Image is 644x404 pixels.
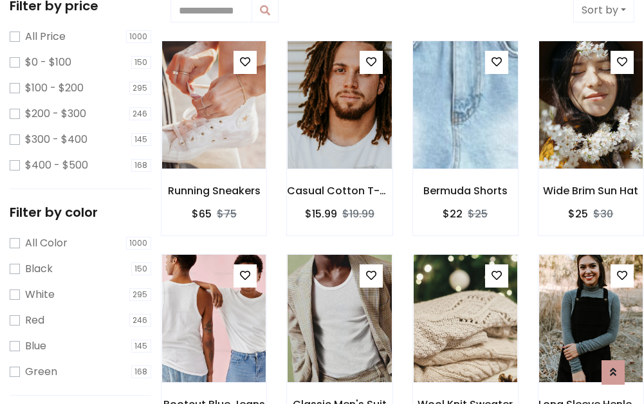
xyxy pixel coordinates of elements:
[25,106,86,122] label: $200 - $300
[131,340,152,353] span: 145
[538,185,643,197] h6: Wide Brim Sun Hat
[413,185,518,197] h6: Bermuda Shorts
[131,365,152,378] span: 168
[131,133,152,146] span: 145
[131,159,152,172] span: 168
[25,235,68,251] label: All Color
[131,262,152,275] span: 150
[342,207,374,221] del: $19.99
[131,56,152,69] span: 150
[25,287,55,302] label: White
[129,82,152,95] span: 295
[126,30,152,43] span: 1000
[25,313,44,328] label: Red
[25,158,88,173] label: $400 - $500
[129,314,152,327] span: 246
[593,207,613,221] del: $30
[25,364,57,380] label: Green
[25,80,84,96] label: $100 - $200
[287,185,392,197] h6: Casual Cotton T-Shirt
[443,208,463,220] h6: $22
[126,237,152,250] span: 1000
[25,55,71,70] label: $0 - $100
[10,205,151,220] h5: Filter by color
[161,185,266,197] h6: Running Sneakers
[25,338,46,354] label: Blue
[568,208,588,220] h6: $25
[25,29,66,44] label: All Price
[217,207,237,221] del: $75
[129,288,152,301] span: 295
[192,208,212,220] h6: $65
[25,261,53,277] label: Black
[25,132,87,147] label: $300 - $400
[305,208,337,220] h6: $15.99
[468,207,488,221] del: $25
[129,107,152,120] span: 246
